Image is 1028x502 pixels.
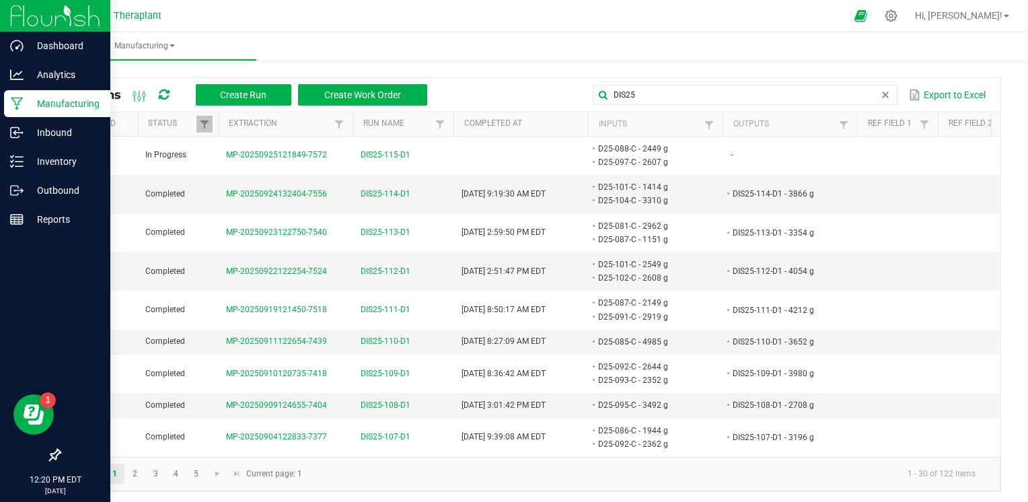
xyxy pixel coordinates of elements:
p: [DATE] [6,486,104,496]
kendo-pager-info: 1 - 30 of 122 items [310,463,986,485]
inline-svg: Dashboard [10,39,24,52]
a: Page 4 [166,464,186,484]
span: Completed [145,189,185,199]
span: DIS25-115-D1 [361,149,410,162]
li: D25-085-C - 4985 g [596,335,702,349]
li: D25-104-C - 3310 g [596,194,702,207]
div: All Runs [70,83,437,106]
li: D25-087-C - 2149 g [596,296,702,310]
li: D25-087-C - 1151 g [596,233,702,246]
button: Create Work Order [298,84,427,106]
li: DIS25-113-D1 - 3354 g [731,226,837,240]
div: Manage settings [883,9,899,22]
span: DIS25-108-D1 [361,399,410,412]
span: DIS25-114-D1 [361,188,410,201]
span: In Progress [145,150,186,159]
inline-svg: Manufacturing [10,97,24,110]
span: Manufacturing [32,40,256,52]
inline-svg: Inbound [10,126,24,139]
span: Open Ecommerce Menu [846,3,876,29]
a: Filter [916,116,932,133]
span: MP-20250919121450-7518 [226,305,327,314]
a: Ref Field 1Sortable [868,118,916,129]
li: D25-086-C - 1944 g [596,424,702,437]
span: DIS25-113-D1 [361,226,410,239]
a: Page 1 [105,464,124,484]
a: Filter [432,116,448,133]
span: [DATE] 9:19:30 AM EDT [462,189,546,199]
iframe: Resource center [13,394,54,435]
li: D25-101-C - 1414 g [596,180,702,194]
p: 12:20 PM EDT [6,474,104,486]
a: Go to the next page [207,464,227,484]
inline-svg: Outbound [10,184,24,197]
a: Filter [836,116,852,133]
span: [DATE] 8:36:42 AM EDT [462,369,546,378]
a: Filter [701,116,717,133]
a: Filter [196,116,213,133]
li: D25-097-C - 2607 g [596,155,702,169]
li: D25-092-C - 2362 g [596,437,702,451]
button: Create Run [196,84,291,106]
a: Filter [331,116,347,133]
span: Create Work Order [324,89,401,100]
span: DIS25-107-D1 [361,431,410,443]
a: Page 3 [146,464,166,484]
span: [DATE] 3:01:42 PM EDT [462,400,546,410]
li: D25-088-C - 2449 g [596,142,702,155]
span: Hi, [PERSON_NAME]! [915,10,1002,21]
p: Analytics [24,67,104,83]
a: ExtractionSortable [229,118,330,129]
span: Completed [145,432,185,441]
li: D25-092-C - 2644 g [596,360,702,373]
input: Search by Run Name, Extraction, Machine, or Lot Number [593,85,897,105]
inline-svg: Inventory [10,155,24,168]
li: DIS25-108-D1 - 2708 g [731,398,837,412]
a: Ref Field 2Sortable [949,118,996,129]
span: Create Run [220,89,266,100]
span: MP-20250922122254-7524 [226,266,327,276]
li: DIS25-111-D1 - 4212 g [731,303,837,317]
span: Completed [145,227,185,237]
span: clear [880,89,891,100]
li: D25-091-C - 2919 g [596,310,702,324]
p: Manufacturing [24,96,104,112]
span: Theraplant [114,10,161,22]
span: Completed [145,305,185,314]
li: DIS25-112-D1 - 4054 g [731,264,837,278]
span: Go to the next page [212,468,223,479]
span: MP-20250904122833-7377 [226,432,327,441]
p: Reports [24,211,104,227]
a: Run NameSortable [363,118,431,129]
li: DIS25-109-D1 - 3980 g [731,367,837,380]
li: D25-102-C - 2608 g [596,271,702,285]
li: DIS25-114-D1 - 3866 g [731,187,837,201]
p: Dashboard [24,38,104,54]
a: StatusSortable [148,118,196,129]
span: [DATE] 9:39:08 AM EDT [462,432,546,441]
span: MP-20250924132404-7556 [226,189,327,199]
span: Completed [145,400,185,410]
button: Export to Excel [906,83,989,106]
p: Outbound [24,182,104,199]
span: MP-20250925121849-7572 [226,150,327,159]
p: Inventory [24,153,104,170]
a: Completed AtSortable [464,118,583,129]
a: Manufacturing [32,32,256,61]
a: Page 2 [125,464,145,484]
a: Go to the last page [227,464,246,484]
span: [DATE] 8:50:17 AM EDT [462,305,546,314]
kendo-pager: Current page: 1 [60,457,1000,491]
span: MP-20250923122750-7540 [226,227,327,237]
span: Completed [145,266,185,276]
inline-svg: Analytics [10,68,24,81]
span: Go to the last page [231,468,242,479]
td: - [723,137,857,175]
li: DIS25-110-D1 - 3652 g [731,335,837,349]
li: D25-101-C - 2549 g [596,258,702,271]
th: Inputs [588,112,723,137]
span: MP-20250911122654-7439 [226,336,327,346]
a: Page 5 [186,464,206,484]
span: [DATE] 2:59:50 PM EDT [462,227,546,237]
